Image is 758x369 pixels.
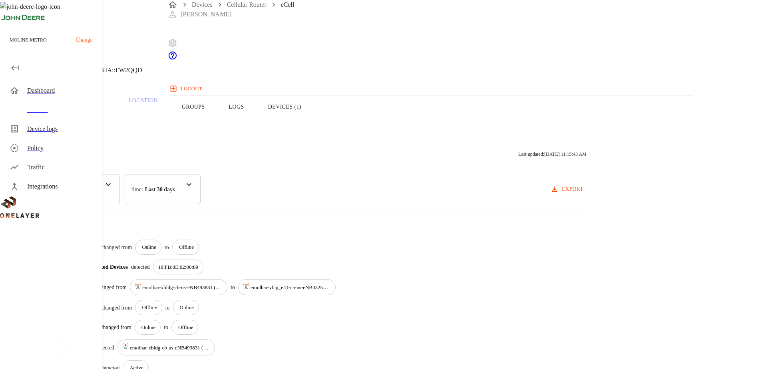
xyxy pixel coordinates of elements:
span: Support Portal [168,55,177,61]
p: changed from [100,323,131,331]
p: emolhar-vblg_e41-ca-us-eNB432538 (#EB211210933::NOKIA::FW2QQD) [251,284,330,292]
p: Last 30 days [145,185,175,194]
p: changed from [101,304,132,312]
p: emolhar-xbldg-cb-us-eNB493831 (#DH240725609::NOKIA::ASIB) [130,344,210,352]
a: onelayer-support [168,55,177,61]
p: changed from [101,243,132,252]
p: to [165,304,170,312]
p: to [165,243,169,252]
p: detected [131,263,150,271]
p: Online [141,323,155,331]
a: Cellular Router [227,1,267,8]
a: Location [117,81,170,132]
p: changed from [96,283,127,292]
p: emolhar-xbldg-cb-us-eNB493831 (#DH240725609::NOKIA::ASIB) [142,284,222,292]
p: Offline [178,323,193,331]
p: [PERSON_NAME] [181,10,231,19]
p: Online [142,243,156,251]
p: time : [131,185,143,194]
p: Offline [179,243,194,251]
p: Offline [142,304,157,311]
p: to [231,283,235,292]
p: detected [95,343,114,352]
a: Devices [192,1,213,8]
button: Groups [170,81,217,132]
p: Last updated: [DATE] 11:15:43 AM [518,151,587,158]
p: 18:FB:8E:02:00:89 [158,263,198,271]
p: Online [180,304,194,311]
button: Devices (1) [256,81,313,132]
p: Connected Devices [83,263,128,271]
button: Logs [217,81,256,132]
button: export [549,182,587,197]
p: 10 results [20,224,587,233]
p: to [164,323,168,331]
a: logout [168,82,692,95]
button: logout [168,82,205,95]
